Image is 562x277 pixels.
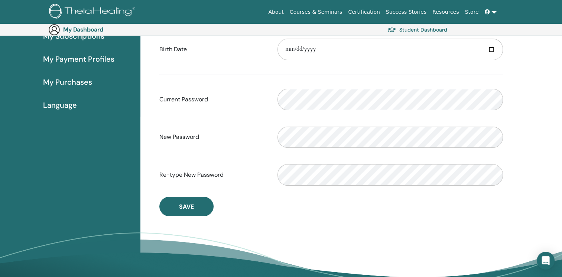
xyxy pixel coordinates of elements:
span: Language [43,100,77,111]
a: Student Dashboard [387,25,447,35]
button: Save [159,197,214,216]
h3: My Dashboard [63,26,137,33]
a: About [265,5,286,19]
img: graduation-cap.svg [387,27,396,33]
span: Save [179,203,194,211]
a: Courses & Seminars [287,5,345,19]
div: Open Intercom Messenger [537,252,555,270]
label: Re-type New Password [154,168,272,182]
label: Current Password [154,92,272,107]
span: My Subscriptions [43,30,104,42]
img: generic-user-icon.jpg [48,24,60,36]
a: Store [462,5,482,19]
label: New Password [154,130,272,144]
a: Resources [429,5,462,19]
span: My Purchases [43,76,92,88]
span: My Payment Profiles [43,53,114,65]
label: Birth Date [154,42,272,56]
a: Success Stories [383,5,429,19]
a: Certification [345,5,383,19]
img: logo.png [49,4,138,20]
